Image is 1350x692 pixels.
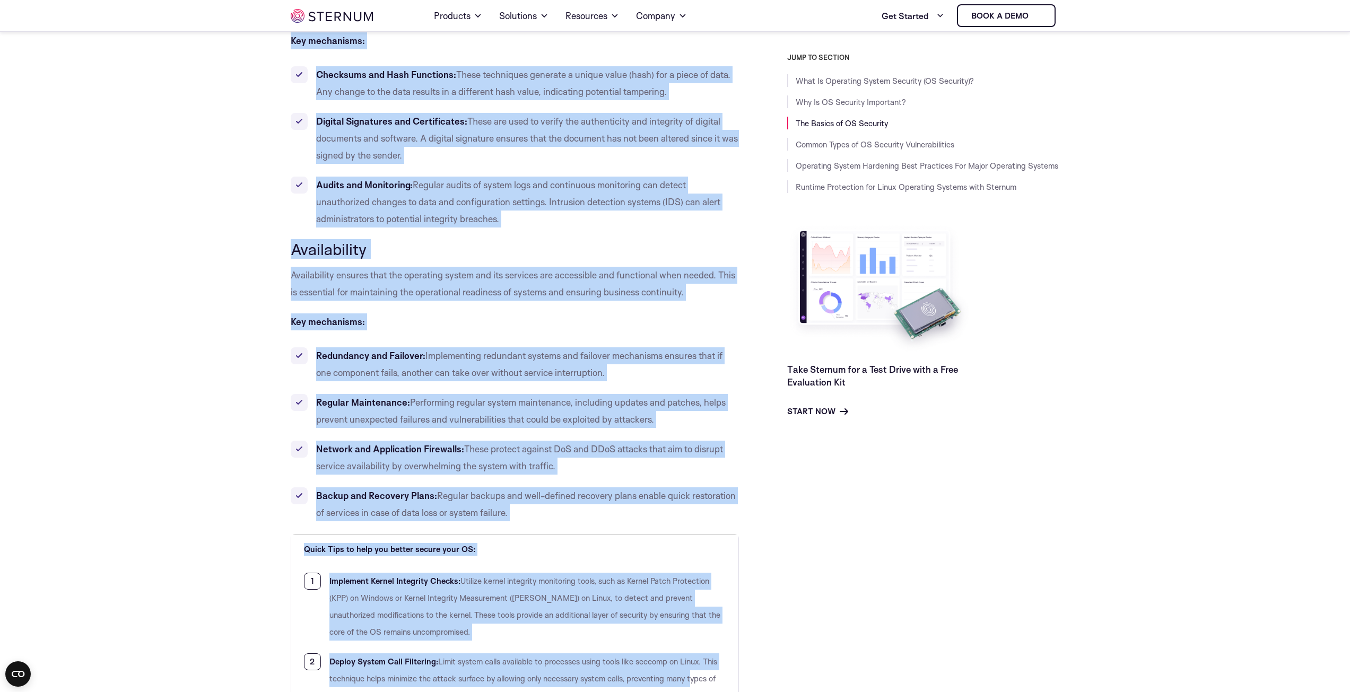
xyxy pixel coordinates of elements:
b: Audits and Monitoring: [316,179,413,190]
b: Network and Application Firewalls: [316,443,464,454]
a: Products [434,1,482,31]
span: Availability ensures that the operating system and its services are accessible and functional whe... [291,269,735,297]
span: These protect against DoS and DDoS attacks that aim to disrupt service availability by overwhelmi... [316,443,723,471]
span: These are used to verify the authenticity and integrity of digital documents and software. A digi... [316,116,738,161]
b: Deploy System Call Filtering: [329,656,438,667]
span: Utilize kernel integrity monitoring tools, such as Kernel Patch Protection (KPP) on Windows or Ke... [329,576,720,637]
img: Take Sternum for a Test Drive with a Free Evaluation Kit [787,223,973,355]
span: Implementing redundant systems and failover mechanisms ensures that if one component fails, anoth... [316,350,722,378]
b: Digital Signatures and Certificates: [316,116,467,127]
img: sternum iot [291,9,373,23]
span: Regular backups and well-defined recovery plans enable quick restoration of services in case of d... [316,490,736,518]
a: Solutions [499,1,548,31]
a: The Basics of OS Security [796,118,888,128]
b: Implement Kernel Integrity Checks: [329,576,460,586]
a: Operating System Hardening Best Practices For Major Operating Systems [796,161,1058,171]
b: Redundancy and Failover: [316,350,425,361]
a: Runtime Protection for Linux Operating Systems with Sternum [796,182,1016,192]
a: Take Sternum for a Test Drive with a Free Evaluation Kit [787,364,958,388]
b: Checksums and Hash Functions: [316,69,456,80]
span: Availability [291,239,367,259]
span: Performing regular system maintenance, including updates and patches, helps prevent unexpected fa... [316,397,726,425]
a: Company [636,1,687,31]
a: Start Now [787,405,848,418]
a: Resources [565,1,619,31]
a: Common Types of OS Security Vulnerabilities [796,139,954,150]
a: Get Started [882,5,944,27]
b: Backup and Recovery Plans: [316,490,437,501]
b: Key mechanisms: [291,35,365,46]
b: Key mechanisms: [291,316,365,327]
a: Book a demo [957,4,1056,27]
span: Regular audits of system logs and continuous monitoring can detect unauthorized changes to data a... [316,179,720,224]
h3: JUMP TO SECTION [787,53,1060,62]
b: Regular Maintenance: [316,397,410,408]
img: sternum iot [1033,12,1041,20]
b: Quick Tips to help you better secure your OS: [304,544,475,554]
button: Open CMP widget [5,661,31,687]
span: These techniques generate a unique value (hash) for a piece of data. Any change to the data resul... [316,69,730,97]
a: What Is Operating System Security (OS Security)? [796,76,974,86]
a: Why Is OS Security Important? [796,97,906,107]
